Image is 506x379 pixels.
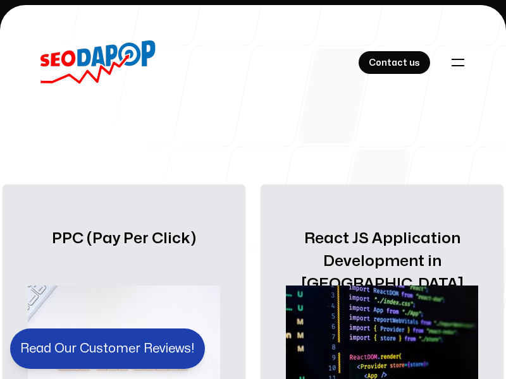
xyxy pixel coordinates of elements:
span: Contact us [369,56,420,71]
h2: React JS Application Development in [GEOGRAPHIC_DATA] [286,227,478,268]
img: Seodapop Logo [40,40,156,85]
h2: PPC (Pay Per Click) [28,227,220,268]
a: Home [40,40,156,85]
a: Contact us [359,51,430,74]
button: Read Our Customer Reviews! [10,328,205,369]
button: Toggle navigation [444,49,472,76]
